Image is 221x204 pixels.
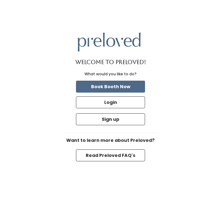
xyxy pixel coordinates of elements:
[75,112,146,126] a: Sign up
[78,33,141,51] img: preloved logo
[76,113,145,125] button: Sign up
[84,71,137,77] div: What would you like to do?
[76,96,145,108] button: Login
[76,149,145,161] button: Read Preloved FAQ's
[75,59,146,65] h1: Welcome to Preloved!
[76,81,145,93] button: Book Booth Now
[63,138,158,143] h6: Want to learn more about Preloved?
[75,95,146,110] a: Login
